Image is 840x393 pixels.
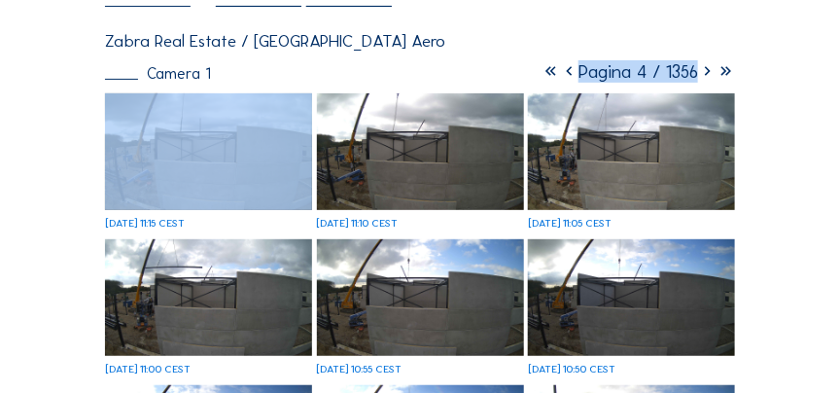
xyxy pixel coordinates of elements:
[528,239,735,356] img: image_53505353
[105,364,191,375] div: [DATE] 11:00 CEST
[528,218,612,229] div: [DATE] 11:05 CEST
[105,93,312,210] img: image_53506020
[317,93,524,210] img: image_53505881
[317,239,524,356] img: image_53505513
[105,66,211,82] div: Camera 1
[528,364,615,375] div: [DATE] 10:50 CEST
[317,364,402,375] div: [DATE] 10:55 CEST
[317,218,399,229] div: [DATE] 11:10 CEST
[578,60,698,83] span: Pagina 4 / 1356
[105,33,445,50] div: Zabra Real Estate / [GEOGRAPHIC_DATA] Aero
[105,218,185,229] div: [DATE] 11:15 CEST
[528,93,735,210] img: image_53505733
[105,239,312,356] img: image_53505577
